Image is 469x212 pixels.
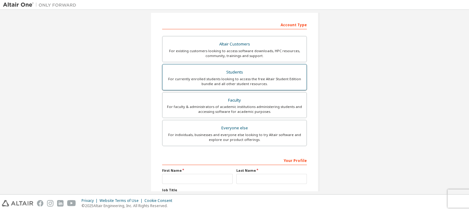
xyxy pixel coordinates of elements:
img: facebook.svg [37,200,43,207]
div: Your Profile [162,155,307,165]
label: First Name [162,168,233,173]
div: Cookie Consent [144,198,176,203]
img: youtube.svg [67,200,76,207]
div: For existing customers looking to access software downloads, HPC resources, community, trainings ... [166,49,303,58]
div: Faculty [166,96,303,105]
label: Job Title [162,188,307,192]
img: Altair One [3,2,79,8]
p: © 2025 Altair Engineering, Inc. All Rights Reserved. [82,203,176,208]
div: Privacy [82,198,100,203]
div: Account Type [162,20,307,29]
div: Altair Customers [166,40,303,49]
img: altair_logo.svg [2,200,33,207]
div: Everyone else [166,124,303,132]
label: Last Name [236,168,307,173]
div: Students [166,68,303,77]
img: linkedin.svg [57,200,64,207]
img: instagram.svg [47,200,53,207]
div: Website Terms of Use [100,198,144,203]
div: For faculty & administrators of academic institutions administering students and accessing softwa... [166,104,303,114]
div: For currently enrolled students looking to access the free Altair Student Edition bundle and all ... [166,77,303,86]
div: For individuals, businesses and everyone else looking to try Altair software and explore our prod... [166,132,303,142]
